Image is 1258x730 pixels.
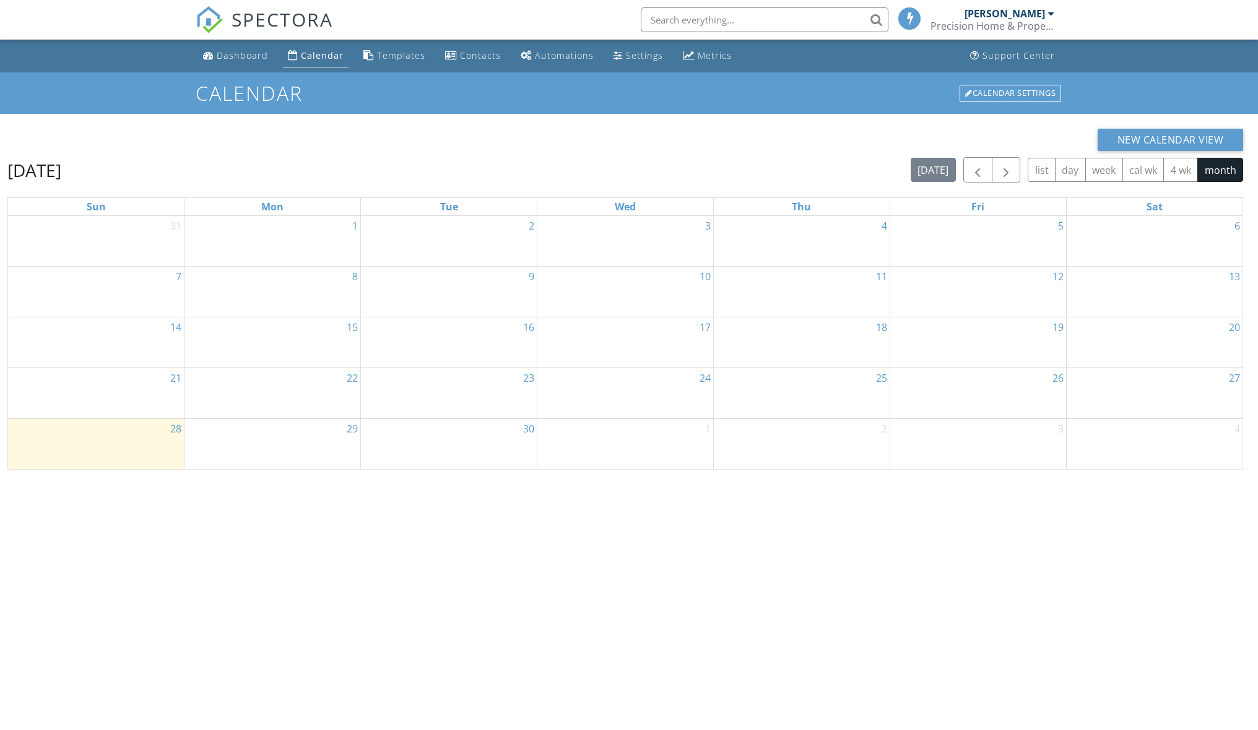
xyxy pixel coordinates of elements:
[168,419,184,439] a: Go to September 28, 2025
[697,317,713,337] a: Go to September 17, 2025
[1232,216,1243,236] a: Go to September 6, 2025
[184,216,361,267] td: Go to September 1, 2025
[1066,418,1243,469] td: Go to October 4, 2025
[703,216,713,236] a: Go to September 3, 2025
[537,317,714,367] td: Go to September 17, 2025
[890,367,1066,418] td: Go to September 26, 2025
[969,198,987,215] a: Friday
[1066,367,1243,418] td: Go to September 27, 2025
[697,267,713,286] a: Go to September 10, 2025
[609,45,668,67] a: Settings
[184,266,361,317] td: Go to September 8, 2025
[890,266,1066,317] td: Go to September 12, 2025
[678,45,737,67] a: Metrics
[1056,216,1066,236] a: Go to September 5, 2025
[1050,368,1066,388] a: Go to September 26, 2025
[460,49,501,61] div: Contacts
[1028,158,1056,182] button: list
[713,367,890,418] td: Go to September 25, 2025
[1144,198,1165,215] a: Saturday
[1085,158,1123,182] button: week
[198,45,273,67] a: Dashboard
[168,368,184,388] a: Go to September 21, 2025
[1197,158,1243,182] button: month
[361,266,537,317] td: Go to September 9, 2025
[361,367,537,418] td: Go to September 23, 2025
[890,216,1066,267] td: Go to September 5, 2025
[1050,267,1066,286] a: Go to September 12, 2025
[1055,158,1086,182] button: day
[1122,158,1165,182] button: cal wk
[521,419,537,439] a: Go to September 30, 2025
[184,367,361,418] td: Go to September 22, 2025
[1066,317,1243,367] td: Go to September 20, 2025
[350,216,360,236] a: Go to September 1, 2025
[1232,419,1243,439] a: Go to October 4, 2025
[1163,158,1198,182] button: 4 wk
[1066,266,1243,317] td: Go to September 13, 2025
[7,158,61,182] h2: [DATE]
[440,45,506,67] a: Contacts
[217,49,268,61] div: Dashboard
[1056,419,1066,439] a: Go to October 3, 2025
[259,198,286,215] a: Monday
[8,367,184,418] td: Go to September 21, 2025
[698,49,732,61] div: Metrics
[84,198,108,215] a: Sunday
[301,49,344,61] div: Calendar
[626,49,663,61] div: Settings
[344,368,360,388] a: Go to September 22, 2025
[612,198,638,215] a: Wednesday
[196,82,1062,104] h1: Calendar
[965,45,1060,67] a: Support Center
[184,317,361,367] td: Go to September 15, 2025
[196,17,333,43] a: SPECTORA
[879,419,890,439] a: Go to October 2, 2025
[703,419,713,439] a: Go to October 1, 2025
[521,317,537,337] a: Go to September 16, 2025
[377,49,425,61] div: Templates
[526,216,537,236] a: Go to September 2, 2025
[965,7,1045,20] div: [PERSON_NAME]
[168,216,184,236] a: Go to August 31, 2025
[8,266,184,317] td: Go to September 7, 2025
[1226,317,1243,337] a: Go to September 20, 2025
[890,418,1066,469] td: Go to October 3, 2025
[641,7,888,32] input: Search everything...
[173,267,184,286] a: Go to September 7, 2025
[537,216,714,267] td: Go to September 3, 2025
[516,45,599,67] a: Automations (Basic)
[8,317,184,367] td: Go to September 14, 2025
[1226,267,1243,286] a: Go to September 13, 2025
[789,198,813,215] a: Thursday
[232,6,333,32] span: SPECTORA
[874,317,890,337] a: Go to September 18, 2025
[184,418,361,469] td: Go to September 29, 2025
[713,266,890,317] td: Go to September 11, 2025
[1098,129,1244,151] button: New Calendar View
[361,317,537,367] td: Go to September 16, 2025
[537,367,714,418] td: Go to September 24, 2025
[344,317,360,337] a: Go to September 15, 2025
[537,266,714,317] td: Go to September 10, 2025
[535,49,594,61] div: Automations
[911,158,956,182] button: [DATE]
[168,317,184,337] a: Go to September 14, 2025
[874,267,890,286] a: Go to September 11, 2025
[713,418,890,469] td: Go to October 2, 2025
[361,418,537,469] td: Go to September 30, 2025
[992,157,1021,182] button: Next month
[874,368,890,388] a: Go to September 25, 2025
[537,418,714,469] td: Go to October 1, 2025
[930,20,1054,32] div: Precision Home & Property Inspections
[697,368,713,388] a: Go to September 24, 2025
[713,216,890,267] td: Go to September 4, 2025
[958,84,1062,103] a: Calendar Settings
[890,317,1066,367] td: Go to September 19, 2025
[438,198,461,215] a: Tuesday
[361,216,537,267] td: Go to September 2, 2025
[196,6,223,33] img: The Best Home Inspection Software - Spectora
[8,216,184,267] td: Go to August 31, 2025
[1066,216,1243,267] td: Go to September 6, 2025
[1050,317,1066,337] a: Go to September 19, 2025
